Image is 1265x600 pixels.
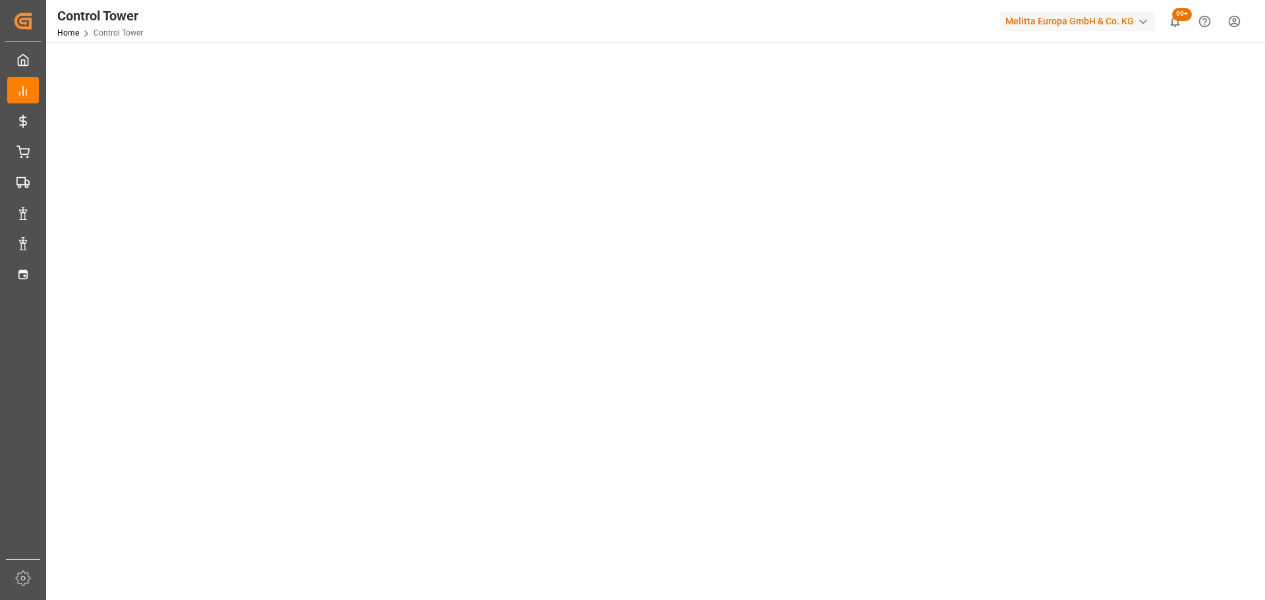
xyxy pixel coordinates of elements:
[1172,8,1192,21] span: 99+
[1160,7,1190,36] button: show 100 new notifications
[1000,9,1160,34] button: Melitta Europa GmbH & Co. KG
[1000,12,1155,31] div: Melitta Europa GmbH & Co. KG
[57,6,143,26] div: Control Tower
[1190,7,1220,36] button: Help Center
[57,28,79,38] a: Home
